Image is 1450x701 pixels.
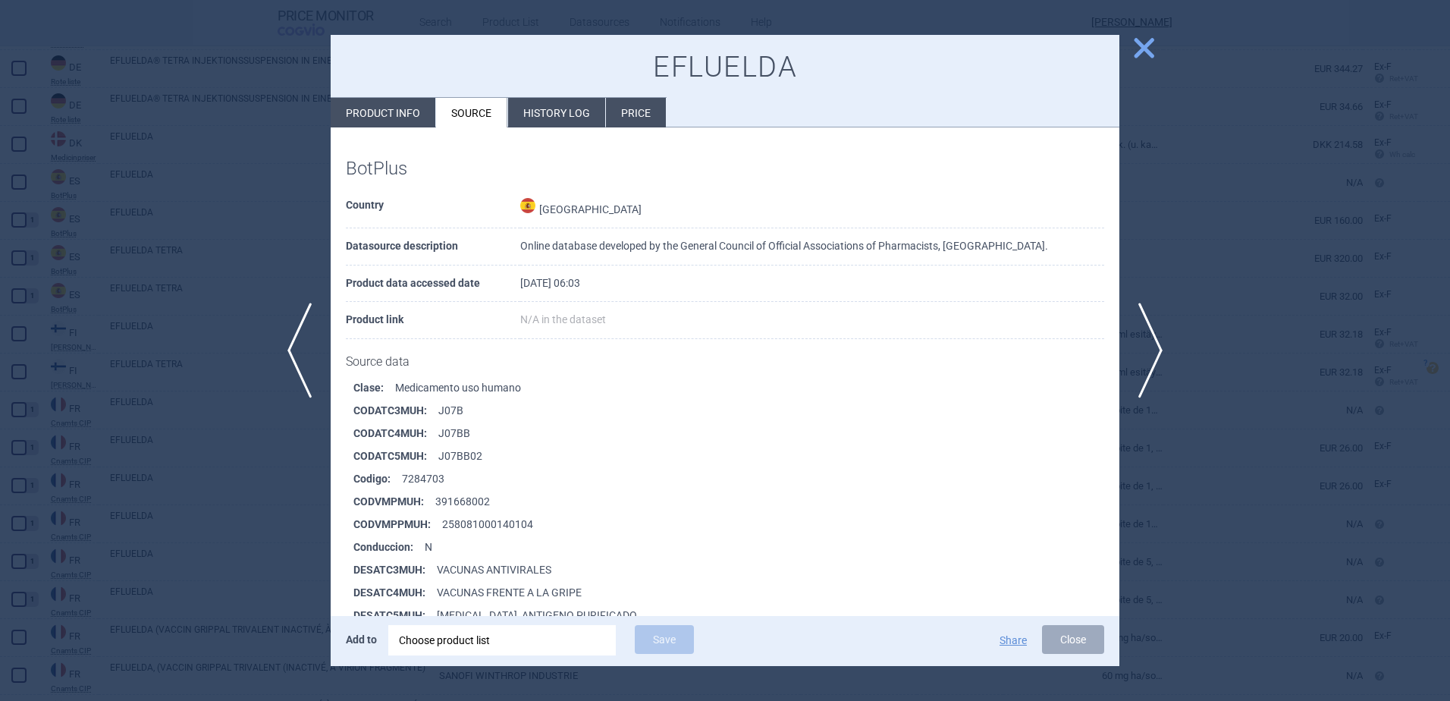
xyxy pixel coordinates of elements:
[520,187,1104,229] td: [GEOGRAPHIC_DATA]
[520,313,606,325] span: N/A in the dataset
[331,98,435,127] li: Product info
[353,445,438,467] strong: CODATC5MUH :
[1042,625,1104,654] button: Close
[353,422,438,445] strong: CODATC4MUH :
[353,399,1119,422] li: J07B
[346,50,1104,85] h1: EFLUELDA
[353,467,402,490] strong: Codigo :
[353,376,395,399] strong: Clase :
[353,376,1119,399] li: Medicamento uso humano
[353,581,1119,604] li: VACUNAS FRENTE A LA GRIPE
[346,158,1104,180] h1: BotPlus
[346,266,520,303] th: Product data accessed date
[346,228,520,266] th: Datasource description
[353,422,1119,445] li: J07BB
[353,536,425,558] strong: Conduccion :
[520,228,1104,266] td: Online database developed by the General Council of Official Associations of Pharmacists, [GEOGRA...
[606,98,666,127] li: Price
[353,490,435,513] strong: CODVMPMUH :
[346,187,520,229] th: Country
[353,558,1119,581] li: VACUNAS ANTIVIRALES
[388,625,616,655] div: Choose product list
[520,266,1104,303] td: [DATE] 06:03
[1000,635,1027,646] button: Share
[353,604,437,627] strong: DESATC5MUH :
[353,581,437,604] strong: DESATC4MUH :
[508,98,605,127] li: History log
[399,625,605,655] div: Choose product list
[346,354,1104,369] h1: Source data
[353,513,442,536] strong: CODVMPPMUH :
[346,625,377,654] p: Add to
[353,445,1119,467] li: J07BB02
[353,490,1119,513] li: 391668002
[353,467,1119,490] li: 7284703
[353,558,437,581] strong: DESATC3MUH :
[436,98,507,127] li: Source
[353,399,438,422] strong: CODATC3MUH :
[635,625,694,654] button: Save
[353,536,1119,558] li: N
[520,198,535,213] img: Spain
[353,604,1119,627] li: [MEDICAL_DATA], ANTIGENO PURIFICADO
[346,302,520,339] th: Product link
[353,513,1119,536] li: 258081000140104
